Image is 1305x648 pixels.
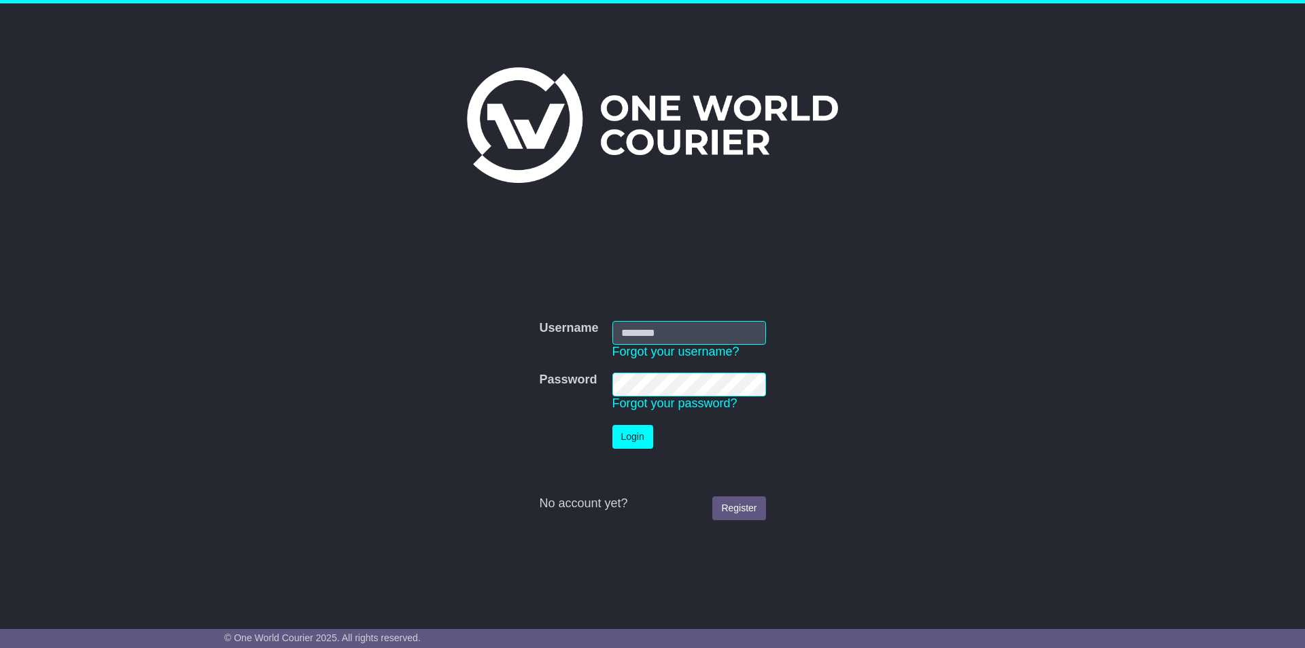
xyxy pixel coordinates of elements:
div: No account yet? [539,496,765,511]
span: © One World Courier 2025. All rights reserved. [224,632,421,643]
img: One World [467,67,838,183]
a: Forgot your username? [612,345,739,358]
button: Login [612,425,653,449]
label: Password [539,373,597,388]
a: Register [712,496,765,520]
label: Username [539,321,598,336]
a: Forgot your password? [612,396,737,410]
